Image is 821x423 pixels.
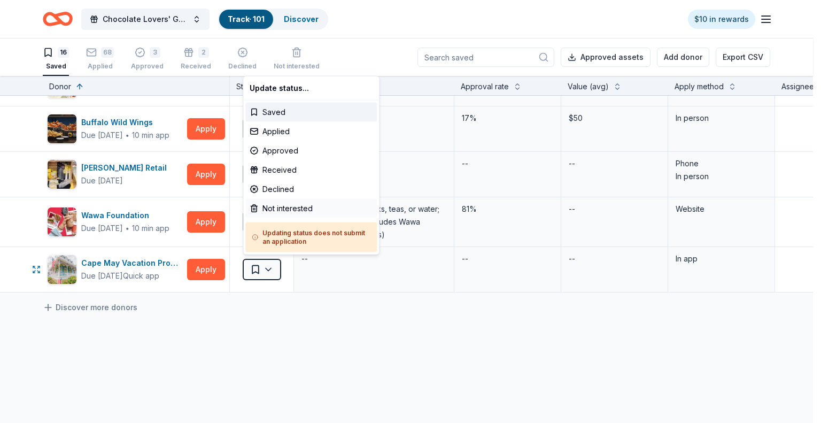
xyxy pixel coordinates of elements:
[245,180,377,199] div: Declined
[245,160,377,180] div: Received
[245,103,377,122] div: Saved
[245,79,377,98] div: Update status...
[245,199,377,218] div: Not interested
[252,229,370,246] h5: Updating status does not submit an application
[245,122,377,141] div: Applied
[245,141,377,160] div: Approved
